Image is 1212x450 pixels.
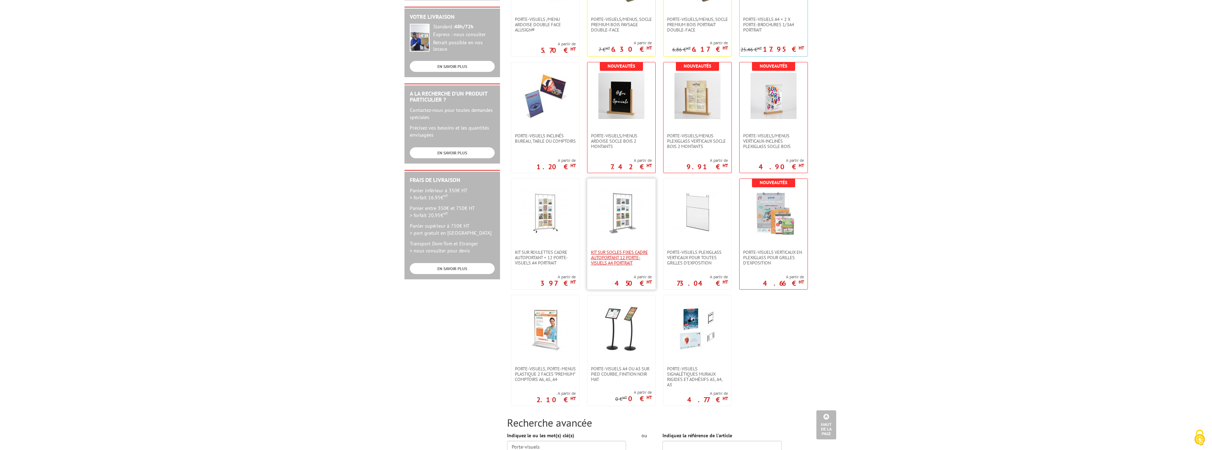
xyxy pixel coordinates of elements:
button: Cookies (fenêtre modale) [1187,426,1212,450]
sup: HT [605,46,610,51]
div: ou [637,432,652,439]
a: EN SAVOIR PLUS [410,147,495,158]
a: EN SAVOIR PLUS [410,61,495,72]
span: A partir de [536,391,576,396]
span: A partir de [763,274,804,280]
img: widget-livraison.jpg [410,24,430,52]
p: 9.91 € [687,165,728,169]
p: 5.70 € [541,48,576,52]
sup: HT [723,395,728,401]
sup: HT [757,46,762,51]
p: Panier supérieur à 750€ HT [410,222,495,237]
p: Contactez-nous pour toutes demandes spéciales [410,107,495,121]
a: Porte-visuels inclinés bureau, table ou comptoirs [511,133,579,144]
span: A partir de [615,389,652,395]
a: Porte-visuels A4 ou A3 sur pied courbe, finition noir mat [587,366,655,382]
img: Kit sur socles fixes cadre autoportant 12 porte-visuels A4 portrait [598,189,644,235]
p: 2.10 € [536,398,576,402]
img: Porte-Visuels/Menus ARDOISE Socle Bois 2 Montants [598,73,644,119]
label: Indiquez le ou les mot(s) clé(s) [507,432,574,439]
sup: HT [723,45,728,51]
sup: HT [799,45,804,51]
span: Kit sur socles fixes cadre autoportant 12 porte-visuels A4 portrait [591,250,652,266]
sup: HT [686,46,691,51]
img: Porte-visuels verticaux en plexiglass pour grilles d'exposition [751,189,797,235]
span: Porte-visuels /Menu ardoise double face Alusign® [515,17,576,33]
a: Porte-visuels, Porte-menus plastique 2 faces "Premium" comptoirs A6, A5, A4 [511,366,579,382]
span: Porte-visuels A4 ou A3 sur pied courbe, finition noir mat [591,366,652,382]
sup: HT [647,394,652,400]
span: Porte-visuels verticaux en plexiglass pour grilles d'exposition [743,250,804,266]
sup: HT [647,45,652,51]
h2: A la recherche d'un produit particulier ? [410,91,495,103]
p: 1.20 € [536,165,576,169]
img: Porte-visuels A4 ou A3 sur pied courbe, finition noir mat [598,306,644,352]
div: Standard : [433,24,495,30]
p: 397 € [540,281,576,285]
p: 0 € [615,397,627,402]
a: Porte-Visuels/Menus Plexiglass Verticaux Socle Bois 2 Montants [664,133,731,149]
p: 25.46 € [741,47,762,52]
span: A partir de [536,158,576,163]
img: Porte-visuels plexiglass verticaux pour toutes grilles d'exposition [674,189,720,235]
span: Porte-visuels signalétiques muraux rigides et adhésifs A5, A4, A3 [667,366,728,387]
a: Haut de la page [816,410,836,439]
span: Porte-visuels inclinés bureau, table ou comptoirs [515,133,576,144]
label: Indiquez la référence de l'article [662,432,732,439]
span: Porte-Visuels A4 + 2 x Porte-brochures 1/3A4 portrait [743,17,804,33]
span: Porte-Visuels/Menus verticaux-inclinés plexiglass socle bois [743,133,804,149]
b: Nouveautés [760,180,787,186]
img: Porte-visuels inclinés bureau, table ou comptoirs [522,73,568,119]
span: PORTE-VISUELS/MENUS, SOCLE PREMIUM BOIS PAYSAGE DOUBLE-FACE [591,17,652,33]
p: 4.90 € [759,165,804,169]
b: Nouveautés [684,63,711,69]
sup: HT [570,279,576,285]
b: Nouveautés [760,63,787,69]
strong: 48h/72h [454,23,473,30]
sup: HT [570,46,576,52]
h2: Votre livraison [410,14,495,20]
a: Porte-Visuels A4 + 2 x Porte-brochures 1/3A4 portrait [740,17,808,33]
span: A partir de [541,41,576,47]
h2: Recherche avancée [507,417,808,428]
a: Porte-visuels plexiglass verticaux pour toutes grilles d'exposition [664,250,731,266]
sup: HT [799,279,804,285]
sup: HT [723,163,728,169]
p: 4.77 € [687,398,728,402]
p: 73.04 € [677,281,728,285]
span: A partir de [687,158,728,163]
p: 4.66 € [763,281,804,285]
span: > port gratuit en [GEOGRAPHIC_DATA] [410,230,492,236]
span: Porte-Visuels/Menus Plexiglass Verticaux Socle Bois 2 Montants [667,133,728,149]
a: Kit sur roulettes cadre autoportant + 12 porte-visuels A4 Portrait [511,250,579,266]
span: PORTE-VISUELS/MENUS, SOCLE PREMIUM BOIS PORTRAIT DOUBLE-FACE [667,17,728,33]
p: 6.17 € [692,47,728,51]
img: Porte-visuels, Porte-menus plastique 2 faces [522,306,568,352]
p: 17.95 € [763,47,804,51]
p: 6.30 € [611,47,652,51]
p: Précisez vos besoins et les quantités envisagées [410,124,495,138]
span: Porte-visuels, Porte-menus plastique 2 faces "Premium" comptoirs A6, A5, A4 [515,366,576,382]
img: Kit sur roulettes cadre autoportant + 12 porte-visuels A4 Portrait [522,189,568,235]
span: A partir de [672,40,728,46]
sup: HT [723,279,728,285]
p: Panier entre 350€ et 750€ HT [410,205,495,219]
span: Porte-visuels plexiglass verticaux pour toutes grilles d'exposition [667,250,728,266]
span: > forfait 20.95€ [410,212,448,218]
sup: HT [570,163,576,169]
span: A partir de [615,274,652,280]
span: A partir de [599,40,652,46]
h2: Frais de Livraison [410,177,495,183]
sup: HT [570,395,576,401]
img: Cookies (fenêtre modale) [1191,429,1208,446]
sup: HT [647,279,652,285]
a: Kit sur socles fixes cadre autoportant 12 porte-visuels A4 portrait [587,250,655,266]
a: Porte-Visuels/Menus verticaux-inclinés plexiglass socle bois [740,133,808,149]
p: 0 € [628,397,652,401]
span: Kit sur roulettes cadre autoportant + 12 porte-visuels A4 Portrait [515,250,576,266]
div: Retrait possible en nos locaux [433,40,495,52]
p: 7.42 € [610,165,652,169]
a: Porte-visuels verticaux en plexiglass pour grilles d'exposition [740,250,808,266]
span: A partir de [677,274,728,280]
a: EN SAVOIR PLUS [410,263,495,274]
